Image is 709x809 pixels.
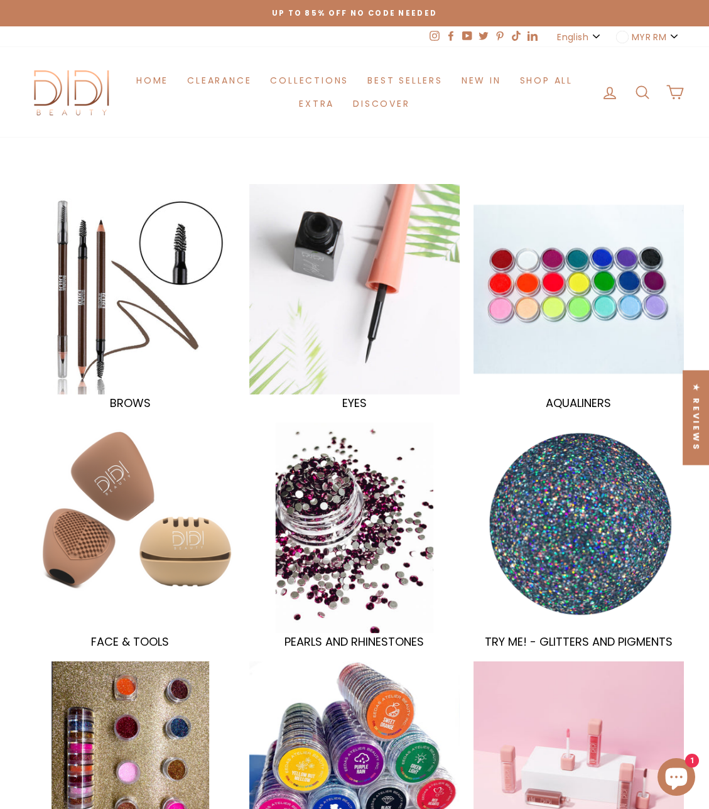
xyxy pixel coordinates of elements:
[474,423,684,648] a: TRY ME! - GLITTERS AND PIGMENTS
[344,92,419,116] a: Discover
[290,92,344,116] a: Extra
[25,184,235,409] a: BROWS
[284,634,424,649] span: PEARLS AND RHINESTONES
[474,184,684,409] a: AQUALINERS
[127,68,178,92] a: Home
[511,68,582,92] a: Shop All
[119,68,590,116] ul: Primary
[261,68,358,92] a: Collections
[249,423,460,648] a: PEARLS AND RHINESTONES
[25,66,119,118] img: Didi Beauty Co.
[557,30,588,44] span: English
[272,8,438,18] span: Up to 85% off NO CODE NEEDED
[485,634,673,649] span: TRY ME! - GLITTERS AND PIGMENTS
[546,395,611,411] span: AQUALINERS
[91,634,169,649] span: FACE & TOOLS
[632,30,666,44] span: MYR RM
[342,395,367,411] span: EYES
[452,68,511,92] a: New in
[249,184,460,409] a: EYES
[110,395,151,411] span: BROWS
[654,758,699,799] inbox-online-store-chat: Shopify online store chat
[683,371,709,465] div: Click to open Judge.me floating reviews tab
[553,26,605,47] button: English
[358,68,452,92] a: Best Sellers
[612,26,684,47] button: MYR RM
[25,423,235,648] a: FACE & TOOLS
[178,68,261,92] a: Clearance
